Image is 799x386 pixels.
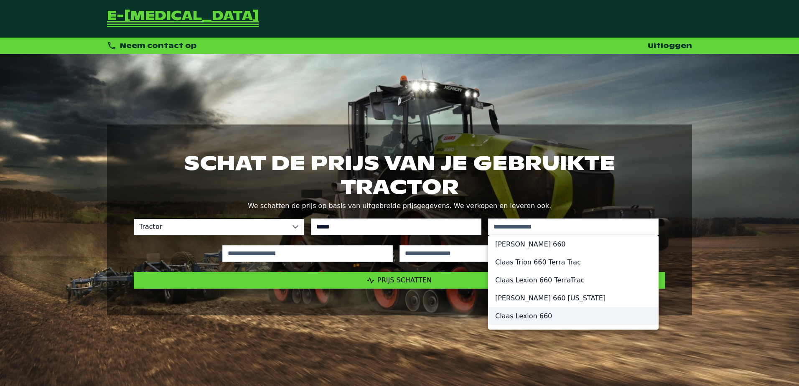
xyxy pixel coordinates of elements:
div: Neem contact op [107,41,197,51]
button: Prijs schatten [134,272,665,289]
span: Prijs schatten [377,276,432,284]
span: Tractor [134,219,287,235]
span: Neem contact op [120,41,197,50]
a: Terug naar de startpagina [107,10,259,28]
ul: Option List [489,232,658,364]
li: Claas Lexion 660 [489,307,658,325]
li: [PERSON_NAME] 660 [489,235,658,253]
h1: Schat de prijs van je gebruikte tractor [134,151,665,198]
li: Claas Trion 660 Terra Trac [489,253,658,271]
li: [PERSON_NAME] 660 [489,325,658,343]
li: Claas Lexion 660 TerraTrac [489,271,658,289]
li: [PERSON_NAME] 660 [US_STATE] [489,289,658,307]
a: Uitloggen [648,41,692,50]
p: We schatten de prijs op basis van uitgebreide prijsgegevens. We verkopen en leveren ook. [134,200,665,212]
